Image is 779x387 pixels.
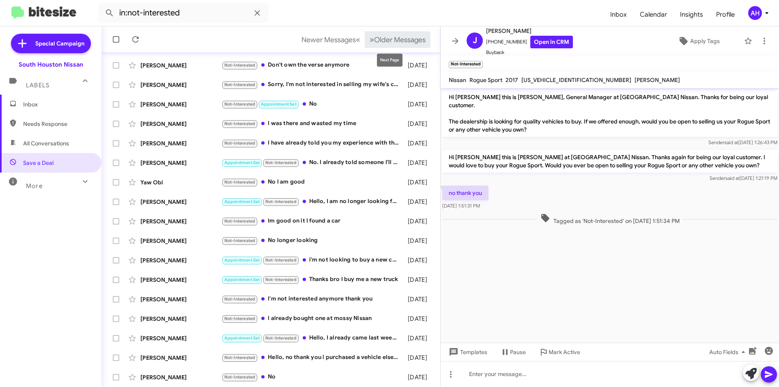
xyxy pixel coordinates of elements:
[709,345,748,359] span: Auto Fields
[222,236,404,245] div: No longer looking
[442,186,488,200] p: no thank you
[23,159,54,167] span: Save a Deal
[725,175,740,181] span: said at
[447,345,487,359] span: Templates
[494,345,532,359] button: Pause
[224,199,260,204] span: Appointment Set
[657,34,740,48] button: Apply Tags
[635,76,680,84] span: [PERSON_NAME]
[265,257,297,263] span: Not-Interested
[222,255,404,265] div: i'm not looking to buy a new car i was there to sell
[374,35,426,44] span: Older Messages
[222,314,404,323] div: I already bought one at mossy Nissan
[224,374,256,380] span: Not-Interested
[473,34,477,47] span: J
[140,120,222,128] div: [PERSON_NAME]
[404,198,434,206] div: [DATE]
[224,160,260,165] span: Appointment Set
[222,333,404,343] div: Hello, I already came last week. And the Corolla was sold
[224,355,256,360] span: Not-Interested
[486,36,573,48] span: [PHONE_NUMBER]
[224,82,256,87] span: Not-Interested
[140,373,222,381] div: [PERSON_NAME]
[404,139,434,147] div: [DATE]
[224,218,256,224] span: Not-Interested
[404,61,434,69] div: [DATE]
[404,120,434,128] div: [DATE]
[724,139,738,145] span: said at
[521,76,631,84] span: [US_VEHICLE_IDENTIFICATION_NUMBER]
[404,276,434,284] div: [DATE]
[26,182,43,190] span: More
[140,159,222,167] div: [PERSON_NAME]
[710,175,777,181] span: Sender [DATE] 1:21:19 PM
[224,141,256,146] span: Not-Interested
[404,100,434,108] div: [DATE]
[224,63,256,68] span: Not-Interested
[537,213,683,225] span: Tagged as 'Not-Interested' on [DATE] 1:51:34 PM
[98,3,269,23] input: Search
[222,216,404,226] div: Im good on it I found a car
[224,257,260,263] span: Appointment Set
[449,61,483,68] small: Not-Interested
[140,178,222,186] div: Yaw Obi
[222,294,404,304] div: I'm not interested anymore thank you
[11,34,91,53] a: Special Campaign
[35,39,84,48] span: Special Campaign
[404,159,434,167] div: [DATE]
[224,316,256,321] span: Not-Interested
[442,150,777,173] p: Hi [PERSON_NAME] this is [PERSON_NAME] at [GEOGRAPHIC_DATA] Nissan. Thanks again for being our lo...
[404,237,434,245] div: [DATE]
[140,295,222,303] div: [PERSON_NAME]
[222,197,404,206] div: Hello, I am no longer looking for a new car thank you for the help.
[486,48,573,56] span: Buyback
[140,61,222,69] div: [PERSON_NAME]
[690,34,720,48] span: Apply Tags
[140,354,222,362] div: [PERSON_NAME]
[301,35,356,44] span: Newer Messages
[140,334,222,342] div: [PERSON_NAME]
[404,354,434,362] div: [DATE]
[224,121,256,126] span: Not-Interested
[140,198,222,206] div: [PERSON_NAME]
[404,217,434,225] div: [DATE]
[140,139,222,147] div: [PERSON_NAME]
[532,345,587,359] button: Mark Active
[442,203,480,209] span: [DATE] 1:51:31 PM
[356,35,360,45] span: «
[19,61,83,69] div: South Houston Nissan
[404,81,434,89] div: [DATE]
[530,36,573,48] a: Open in CRM
[404,295,434,303] div: [DATE]
[23,120,92,128] span: Needs Response
[297,31,430,48] nav: Page navigation example
[748,6,762,20] div: AH
[703,345,755,359] button: Auto Fields
[633,3,674,26] a: Calendar
[265,199,297,204] span: Not-Interested
[224,238,256,243] span: Not-Interested
[510,345,526,359] span: Pause
[222,99,404,109] div: No
[506,76,518,84] span: 2017
[442,90,777,137] p: Hi [PERSON_NAME] this is [PERSON_NAME], General Manager at [GEOGRAPHIC_DATA] Nissan. Thanks for b...
[265,277,297,282] span: Not-Interested
[222,80,404,89] div: Sorry, I'm not interested in selling my wife's care yet. I was just looking. Thanks
[140,237,222,245] div: [PERSON_NAME]
[404,178,434,186] div: [DATE]
[365,31,430,48] button: Next
[224,179,256,185] span: Not-Interested
[441,345,494,359] button: Templates
[222,353,404,362] div: Hello, no thank you i purchased a vehicle elsewhere. Thank you though!
[222,158,404,167] div: No. I already told someone I'll reach out and to not reach out to me again until I do so
[377,54,402,67] div: Next Page
[140,100,222,108] div: [PERSON_NAME]
[23,100,92,108] span: Inbox
[604,3,633,26] a: Inbox
[140,217,222,225] div: [PERSON_NAME]
[140,256,222,264] div: [PERSON_NAME]
[222,177,404,187] div: No I am good
[549,345,580,359] span: Mark Active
